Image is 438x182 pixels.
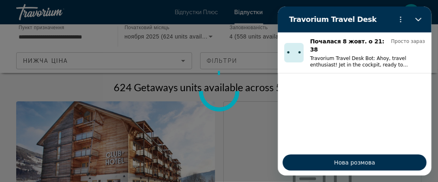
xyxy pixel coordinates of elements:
[278,6,432,176] iframe: Вікно повідомляє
